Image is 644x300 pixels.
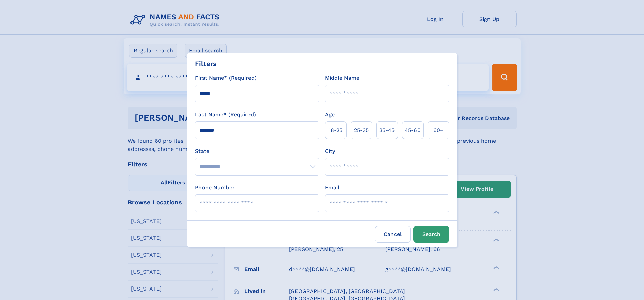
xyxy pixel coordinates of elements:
[354,126,369,134] span: 25‑35
[195,111,256,119] label: Last Name* (Required)
[325,147,335,155] label: City
[325,111,335,119] label: Age
[325,184,339,192] label: Email
[195,59,217,69] div: Filters
[433,126,444,134] span: 60+
[195,184,235,192] label: Phone Number
[329,126,342,134] span: 18‑25
[405,126,421,134] span: 45‑60
[375,226,411,243] label: Cancel
[379,126,395,134] span: 35‑45
[195,74,257,82] label: First Name* (Required)
[413,226,449,243] button: Search
[325,74,359,82] label: Middle Name
[195,147,319,155] label: State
